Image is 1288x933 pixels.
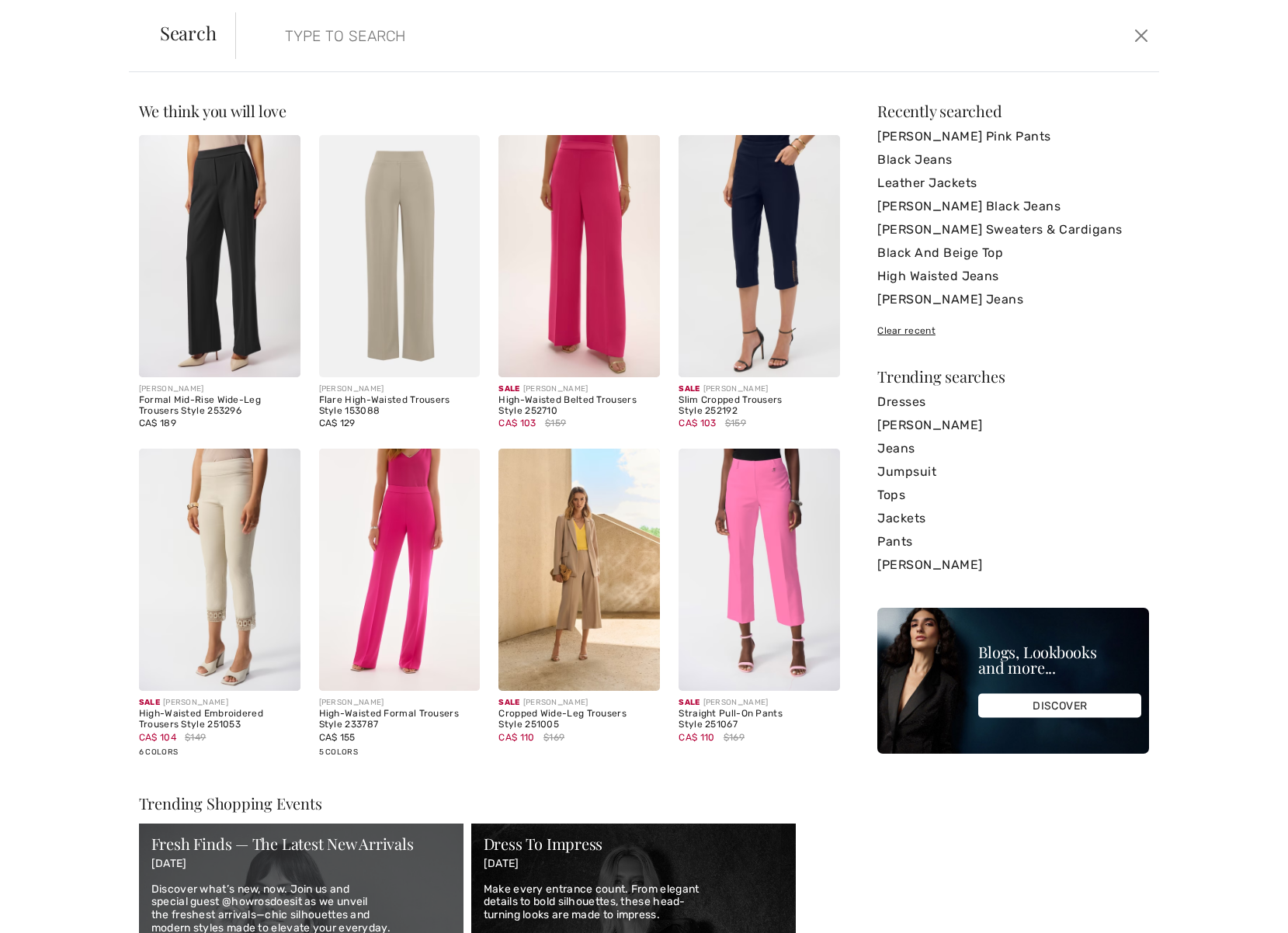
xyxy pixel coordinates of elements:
a: [PERSON_NAME] [877,553,1149,577]
img: Formal Mid-Rise Wide-Leg Trousers Style 253296. Cosmos [139,135,300,377]
div: [PERSON_NAME] [679,383,840,395]
div: [PERSON_NAME] [679,697,840,709]
span: Sale [139,698,160,707]
div: [PERSON_NAME] [139,383,300,395]
img: Blogs, Lookbooks and more... [877,608,1149,754]
div: Trending Shopping Events [139,796,796,811]
span: $169 [724,730,745,744]
div: Cropped Wide-Leg Trousers Style 251005 [498,709,660,730]
div: Straight Pull-On Pants Style 251067 [679,709,840,730]
span: Sale [498,384,519,394]
a: High Waisted Jeans [877,265,1149,288]
img: High-Waisted Formal Trousers Style 233787. Geranium [319,449,481,691]
a: Jeans [877,437,1149,460]
div: DISCOVER [978,694,1141,718]
p: [DATE] [151,858,451,871]
img: High-Waisted Embroidered Trousers Style 251053. Bubble gum [139,449,300,691]
div: Trending searches [877,369,1149,384]
div: Clear recent [877,324,1149,338]
div: Recently searched [877,103,1149,119]
span: Sale [679,698,700,707]
span: CA$ 103 [679,418,716,428]
a: [PERSON_NAME] Jeans [877,288,1149,311]
a: [PERSON_NAME] Pink Pants [877,125,1149,148]
span: CA$ 110 [679,732,714,743]
a: Jackets [877,507,1149,530]
div: Fresh Finds — The Latest New Arrivals [151,836,451,851]
p: Make every entrance count. From elegant details to bold silhouettes, these head-turning looks are... [484,883,783,922]
button: Close [1130,23,1153,48]
a: Black And Beige Top [877,241,1149,265]
span: Search [160,23,217,42]
p: [DATE] [484,858,783,871]
span: CA$ 155 [319,732,356,743]
a: Tops [877,484,1149,507]
span: Sale [498,698,519,707]
a: [PERSON_NAME] [877,414,1149,437]
span: CA$ 129 [319,418,356,428]
div: Formal Mid-Rise Wide-Leg Trousers Style 253296 [139,395,300,417]
div: [PERSON_NAME] [319,383,481,395]
span: 5 Colors [319,747,358,757]
span: We think you will love [139,100,286,121]
img: Cropped Wide-Leg Trousers Style 251005. Bubble gum [498,449,660,691]
span: $169 [543,730,564,744]
a: Dresses [877,390,1149,414]
img: Slim Cropped Trousers Style 252192. Bubble gum [679,135,840,377]
span: $159 [545,416,566,430]
div: High-Waisted Embroidered Trousers Style 251053 [139,709,300,730]
span: CA$ 189 [139,418,176,428]
span: CA$ 103 [498,418,536,428]
span: $159 [725,416,746,430]
span: CA$ 104 [139,732,176,743]
div: Flare High-Waisted Trousers Style 153088 [319,395,481,417]
div: [PERSON_NAME] [498,383,660,395]
div: [PERSON_NAME] [498,697,660,709]
a: Pants [877,530,1149,553]
div: High-Waisted Formal Trousers Style 233787 [319,709,481,730]
img: High-Waisted Belted Trousers Style 252710. Geranium [498,135,660,377]
a: Black Jeans [877,148,1149,172]
span: 6 Colors [139,747,178,757]
div: High-Waisted Belted Trousers Style 252710 [498,395,660,417]
a: [PERSON_NAME] Black Jeans [877,195,1149,218]
input: TYPE TO SEARCH [273,12,915,59]
div: Slim Cropped Trousers Style 252192 [679,395,840,417]
span: CA$ 110 [498,732,534,743]
a: Leather Jackets [877,172,1149,195]
div: [PERSON_NAME] [319,697,481,709]
span: $149 [185,730,206,744]
span: Chat [36,11,68,25]
img: Straight Pull-On Pants Style 251067. Bubble gum [679,449,840,691]
div: Blogs, Lookbooks and more... [978,644,1141,675]
div: [PERSON_NAME] [139,697,300,709]
img: Flare High-Waisted Trousers Style 153088. Quartz [319,135,481,377]
a: Jumpsuit [877,460,1149,484]
a: [PERSON_NAME] Sweaters & Cardigans [877,218,1149,241]
span: Sale [679,384,700,394]
div: Dress To Impress [484,836,783,851]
